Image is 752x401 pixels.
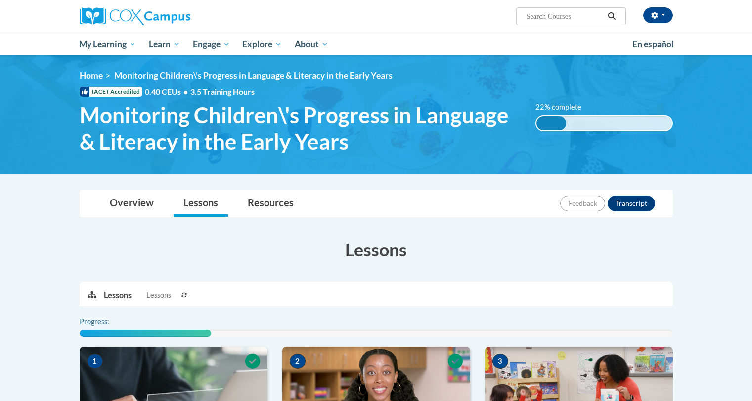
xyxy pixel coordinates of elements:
[114,70,393,81] span: Monitoring Children\'s Progress in Language & Literacy in the Early Years
[295,38,328,50] span: About
[174,191,228,217] a: Lessons
[145,86,190,97] span: 0.40 CEUs
[536,116,566,130] div: 22% complete
[238,191,304,217] a: Resources
[79,38,136,50] span: My Learning
[80,102,521,154] span: Monitoring Children\'s Progress in Language & Literacy in the Early Years
[525,10,604,22] input: Search Courses
[80,87,142,97] span: IACET Accredited
[104,290,132,301] p: Lessons
[560,196,605,211] button: Feedback
[80,7,190,25] img: Cox Campus
[80,316,136,327] label: Progress:
[492,354,508,369] span: 3
[242,38,282,50] span: Explore
[190,87,255,96] span: 3.5 Training Hours
[87,354,103,369] span: 1
[535,102,592,113] label: 22% complete
[236,33,288,55] a: Explore
[80,7,267,25] a: Cox Campus
[73,33,143,55] a: My Learning
[643,7,673,23] button: Account Settings
[146,290,171,301] span: Lessons
[149,38,180,50] span: Learn
[65,33,688,55] div: Main menu
[604,10,619,22] button: Search
[142,33,186,55] a: Learn
[100,191,164,217] a: Overview
[183,87,188,96] span: •
[80,237,673,262] h3: Lessons
[608,196,655,211] button: Transcript
[632,39,674,49] span: En español
[288,33,335,55] a: About
[80,70,103,81] a: Home
[626,34,680,54] a: En español
[290,354,306,369] span: 2
[193,38,230,50] span: Engage
[186,33,236,55] a: Engage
